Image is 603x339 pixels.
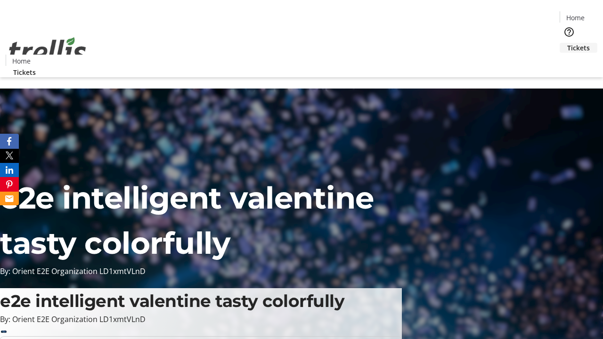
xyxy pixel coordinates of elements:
[12,56,31,66] span: Home
[560,13,590,23] a: Home
[560,53,579,72] button: Cart
[560,43,597,53] a: Tickets
[13,67,36,77] span: Tickets
[560,23,579,41] button: Help
[567,43,590,53] span: Tickets
[6,56,36,66] a: Home
[6,67,43,77] a: Tickets
[6,27,90,74] img: Orient E2E Organization LD1xmtVLnD's Logo
[566,13,585,23] span: Home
